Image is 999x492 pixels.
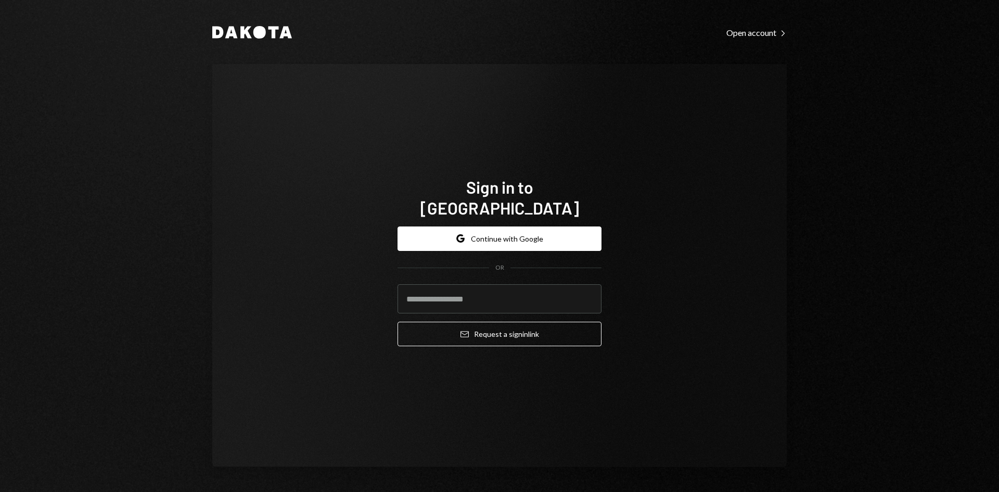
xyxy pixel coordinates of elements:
h1: Sign in to [GEOGRAPHIC_DATA] [398,176,601,218]
div: OR [495,263,504,272]
button: Request a signinlink [398,322,601,346]
a: Open account [726,27,787,38]
button: Continue with Google [398,226,601,251]
div: Open account [726,28,787,38]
